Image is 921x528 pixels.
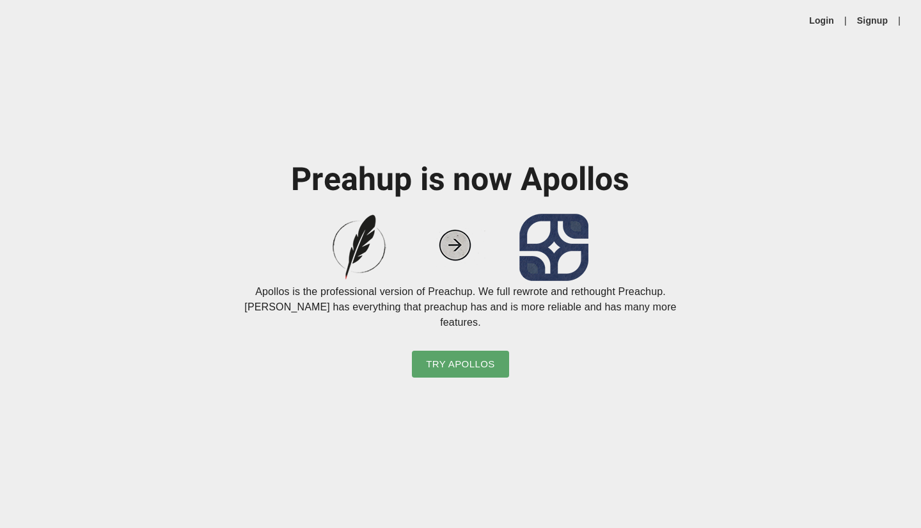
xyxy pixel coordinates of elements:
[809,14,834,27] a: Login
[412,351,509,378] button: Try Apollos
[230,159,691,201] h1: Preahup is now Apollos
[839,14,852,27] li: |
[333,214,588,281] img: preachup-to-apollos.png
[426,356,495,372] span: Try Apollos
[857,14,888,27] a: Signup
[893,14,906,27] li: |
[230,284,691,330] p: Apollos is the professional version of Preachup. We full rewrote and rethought Preachup. [PERSON_...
